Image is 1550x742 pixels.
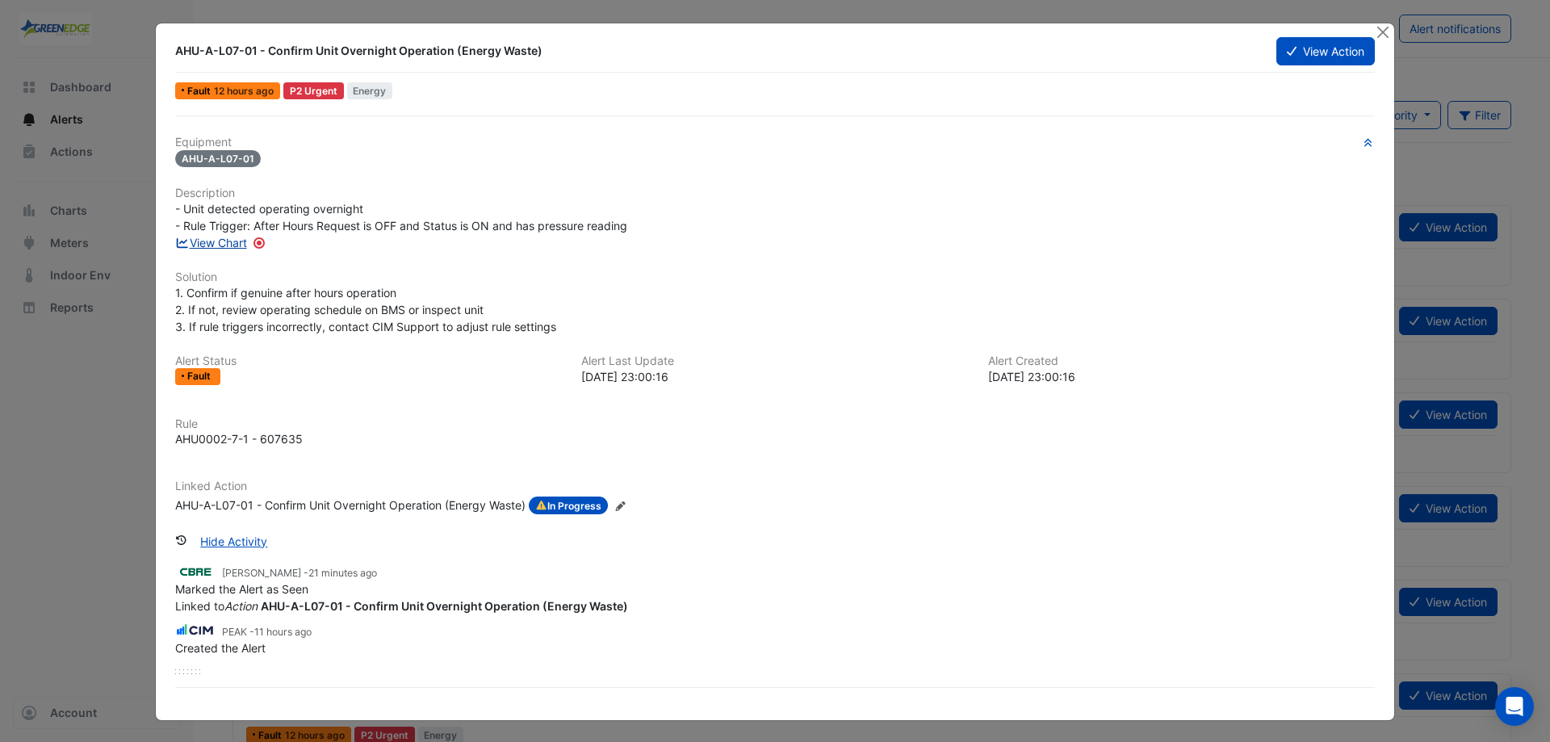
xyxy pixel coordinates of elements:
span: Fault [187,371,214,381]
span: Linked to [175,599,628,613]
strong: AHU-A-L07-01 - Confirm Unit Overnight Operation (Energy Waste) [261,599,628,613]
h6: Description [175,187,1375,200]
h6: Equipment [175,136,1375,149]
fa-icon: Edit Linked Action [614,500,626,512]
div: P2 Urgent [283,82,344,99]
span: 2025-09-24 10:11:05 [308,567,377,579]
div: AHU-A-L07-01 - Confirm Unit Overnight Operation (Energy Waste) [175,497,526,514]
h6: Alert Created [988,354,1375,368]
span: AHU-A-L07-01 [175,150,261,167]
div: AHU0002-7-1 - 607635 [175,430,303,447]
span: Energy [347,82,393,99]
span: Fault [187,86,214,96]
span: Marked the Alert as Seen [175,582,308,596]
a: View Chart [175,236,247,249]
div: [DATE] 23:00:16 [581,368,968,385]
div: Open Intercom Messenger [1495,687,1534,726]
h6: Solution [175,270,1375,284]
h6: Alert Status [175,354,562,368]
span: Created the Alert [175,641,266,655]
img: CIM [175,622,216,639]
small: PEAK - [222,625,312,639]
button: Hide Activity [190,527,278,555]
h6: Alert Last Update [581,354,968,368]
span: - Unit detected operating overnight - Rule Trigger: After Hours Request is OFF and Status is ON a... [175,202,627,233]
h6: Linked Action [175,480,1375,493]
button: View Action [1276,37,1375,65]
small: [PERSON_NAME] - [222,566,377,581]
button: Close [1374,23,1391,40]
div: [DATE] 23:00:16 [988,368,1375,385]
div: AHU-A-L07-01 - Confirm Unit Overnight Operation (Energy Waste) [175,43,1257,59]
em: Action [224,599,258,613]
h6: Rule [175,417,1375,431]
div: Tooltip anchor [252,236,266,250]
span: In Progress [529,497,608,514]
img: CBRE Charter Hall [175,563,216,581]
span: Tue 23-Sep-2025 23:00 AEST [214,85,274,97]
span: 1. Confirm if genuine after hours operation 2. If not, review operating schedule on BMS or inspec... [175,286,556,333]
span: 2025-09-23 23:55:47 [254,626,312,638]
